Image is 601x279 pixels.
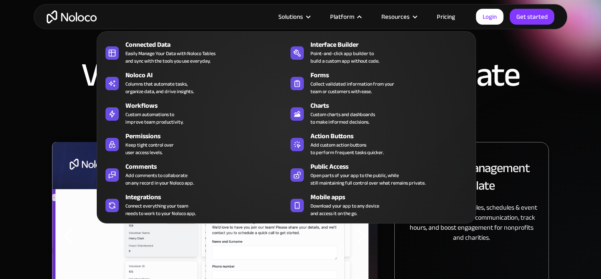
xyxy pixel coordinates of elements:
div: Action Buttons [311,131,475,141]
div: Workflows [125,101,290,111]
div: Open parts of your app to the public, while still maintaining full control over what remains priv... [311,172,426,187]
span: Download your app to any device and access it on the go. [311,202,379,217]
div: Collect validated information from your team or customers with ease. [311,80,394,95]
a: Login [476,9,503,25]
a: Interface BuilderPoint-and-click app builder tobuild a custom app without code. [286,38,471,66]
div: Resources [371,11,426,22]
a: FormsCollect validated information from yourteam or customers with ease. [286,68,471,97]
div: Platform [320,11,371,22]
div: Add custom action buttons to perform frequent tasks quicker. [311,141,384,156]
div: Noloco AI [125,70,290,80]
div: Connect everything your team needs to work to your Noloco app. [125,202,196,217]
a: home [47,10,97,23]
a: Get started [510,9,554,25]
div: Interface Builder [311,40,475,50]
a: Noloco AIColumns that automate tasks,organize data, and drive insights. [101,68,286,97]
div: Keep tight control over user access levels. [125,141,174,156]
a: Connected DataEasily Manage Your Data with Noloco Tablesand sync with the tools you use everyday. [101,38,286,66]
div: Mobile apps [311,192,475,202]
div: Columns that automate tasks, organize data, and drive insights. [125,80,194,95]
a: WorkflowsCustom automations toimprove team productivity. [101,99,286,127]
a: ChartsCustom charts and dashboardsto make informed decisions. [286,99,471,127]
a: Public AccessOpen parts of your app to the public, whilestill maintaining full control over what ... [286,160,471,188]
div: Comments [125,162,290,172]
div: Resources [381,11,410,22]
h1: Volunteer Management Template [81,58,520,92]
a: PermissionsKeep tight control overuser access levels. [101,129,286,158]
div: Easily Manage Your Data with Noloco Tables and sync with the tools you use everyday. [125,50,215,65]
div: Add comments to collaborate on any record in your Noloco app. [125,172,194,187]
a: Action ButtonsAdd custom action buttonsto perform frequent tasks quicker. [286,129,471,158]
div: Point-and-click app builder to build a custom app without code. [311,50,379,65]
div: Connected Data [125,40,290,50]
a: CommentsAdd comments to collaborateon any record in your Noloco app. [101,160,286,188]
div: Custom charts and dashboards to make informed decisions. [311,111,375,126]
a: Mobile appsDownload your app to any deviceand access it on the go. [286,190,471,219]
div: Public Access [311,162,475,172]
div: Charts [311,101,475,111]
p: ‍ [405,251,538,261]
a: IntegrationsConnect everything your teamneeds to work to your Noloco app. [101,190,286,219]
nav: Platform [97,20,476,223]
div: Permissions [125,131,290,141]
a: Pricing [426,11,466,22]
div: Platform [330,11,354,22]
div: Solutions [268,11,320,22]
div: Solutions [278,11,303,22]
div: Forms [311,70,475,80]
div: Custom automations to improve team productivity. [125,111,183,126]
div: Integrations [125,192,290,202]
